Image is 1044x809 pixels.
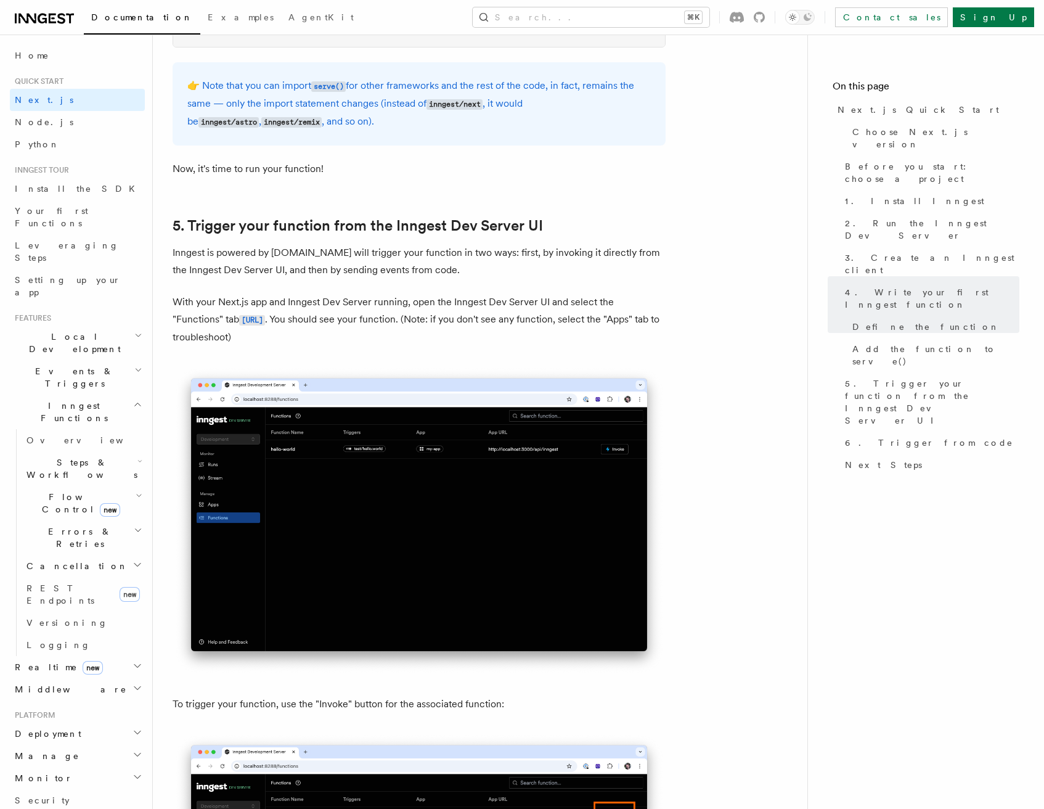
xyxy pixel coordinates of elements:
span: 2. Run the Inngest Dev Server [845,217,1019,242]
span: Monitor [10,772,73,784]
span: Your first Functions [15,206,88,228]
button: Monitor [10,767,145,789]
a: Python [10,133,145,155]
span: 3. Create an Inngest client [845,252,1019,276]
a: Logging [22,634,145,656]
a: Versioning [22,612,145,634]
a: Examples [200,4,281,33]
button: Cancellation [22,555,145,577]
span: Overview [27,435,153,445]
code: [URL] [239,315,265,326]
span: Next Steps [845,459,922,471]
button: Search...⌘K [473,7,709,27]
span: Define the function [852,321,1000,333]
p: To trigger your function, use the "Invoke" button for the associated function: [173,696,666,713]
span: Errors & Retries [22,525,134,550]
button: Inngest Functions [10,395,145,429]
span: new [100,503,120,517]
span: Events & Triggers [10,365,134,390]
span: 4. Write your first Inngest function [845,286,1019,311]
span: new [83,661,103,675]
a: 3. Create an Inngest client [840,247,1019,281]
div: Inngest Functions [10,429,145,656]
span: Manage [10,750,80,762]
code: inngest/remix [261,117,322,128]
span: Realtime [10,661,103,673]
code: serve() [311,81,346,92]
span: Security [15,795,70,805]
a: Define the function [847,316,1019,338]
span: Logging [27,640,91,650]
span: Node.js [15,117,73,127]
button: Realtimenew [10,656,145,678]
span: 5. Trigger your function from the Inngest Dev Server UI [845,377,1019,427]
button: Middleware [10,678,145,700]
p: Inngest is powered by [DOMAIN_NAME] will trigger your function in two ways: first, by invoking it... [173,244,666,279]
span: Local Development [10,331,134,355]
a: Overview [22,429,145,451]
span: new [120,587,140,602]
a: Documentation [84,4,200,35]
button: Flow Controlnew [22,486,145,520]
span: Next.js [15,95,73,105]
a: 6. Trigger from code [840,432,1019,454]
a: Choose Next.js version [847,121,1019,155]
a: [URL] [239,313,265,325]
span: Choose Next.js version [852,126,1019,150]
button: Steps & Workflows [22,451,145,486]
span: REST Endpoints [27,583,94,606]
span: AgentKit [288,12,354,22]
span: Quick start [10,76,63,86]
a: Your first Functions [10,200,145,234]
span: Inngest tour [10,165,69,175]
a: Add the function to serve() [847,338,1019,372]
span: Documentation [91,12,193,22]
span: Leveraging Steps [15,240,119,263]
span: Home [15,49,49,62]
span: Versioning [27,618,108,628]
button: Local Development [10,326,145,360]
span: 1. Install Inngest [845,195,984,207]
a: 2. Run the Inngest Dev Server [840,212,1019,247]
a: Leveraging Steps [10,234,145,269]
span: Middleware [10,683,127,696]
span: Add the function to serve() [852,343,1019,368]
button: Toggle dark mode [785,10,815,25]
a: 4. Write your first Inngest function [840,281,1019,316]
span: Deployment [10,728,81,740]
h4: On this page [833,79,1019,99]
p: 👉 Note that you can import for other frameworks and the rest of the code, in fact, remains the sa... [187,77,651,131]
a: Next Steps [840,454,1019,476]
img: Inngest Dev Server web interface's functions tab with functions listed [173,366,666,676]
a: Sign Up [953,7,1034,27]
span: Next.js Quick Start [838,104,999,116]
code: inngest/next [426,99,483,110]
a: 1. Install Inngest [840,190,1019,212]
p: Now, it's time to run your function! [173,160,666,178]
a: Contact sales [835,7,948,27]
span: Setting up your app [15,275,121,297]
a: Before you start: choose a project [840,155,1019,190]
a: Install the SDK [10,178,145,200]
span: Steps & Workflows [22,456,137,481]
button: Manage [10,745,145,767]
span: Inngest Functions [10,400,133,424]
kbd: ⌘K [685,11,702,23]
button: Deployment [10,723,145,745]
span: Examples [208,12,274,22]
span: Platform [10,710,55,720]
a: 5. Trigger your function from the Inngest Dev Server UI [840,372,1019,432]
span: Features [10,313,51,323]
span: Python [15,139,60,149]
a: REST Endpointsnew [22,577,145,612]
a: AgentKit [281,4,361,33]
span: Before you start: choose a project [845,160,1019,185]
a: Home [10,44,145,67]
span: Cancellation [22,560,128,572]
button: Events & Triggers [10,360,145,395]
button: Errors & Retries [22,520,145,555]
span: Flow Control [22,491,136,515]
a: Next.js [10,89,145,111]
a: Setting up your app [10,269,145,303]
a: 5. Trigger your function from the Inngest Dev Server UI [173,217,543,234]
